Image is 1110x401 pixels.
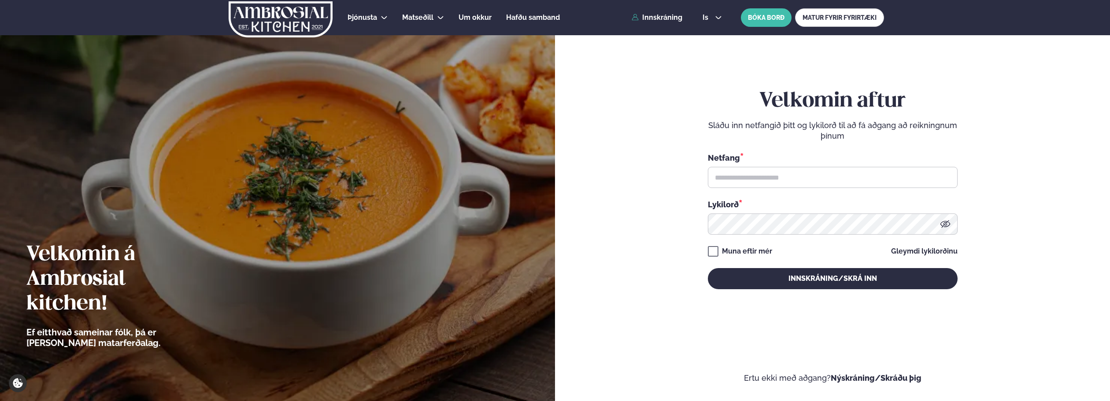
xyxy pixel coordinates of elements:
[741,8,792,27] button: BÓKA BORÐ
[708,268,958,289] button: Innskráning/Skrá inn
[581,373,1084,383] p: Ertu ekki með aðgang?
[26,243,209,316] h2: Velkomin á Ambrosial kitchen!
[506,13,560,22] span: Hafðu samband
[348,12,377,23] a: Þjónusta
[703,14,711,21] span: is
[632,14,682,22] a: Innskráning
[228,1,333,37] img: logo
[708,199,958,210] div: Lykilorð
[891,248,958,255] a: Gleymdi lykilorðinu
[402,12,433,23] a: Matseðill
[26,327,209,348] p: Ef eitthvað sameinar fólk, þá er [PERSON_NAME] matarferðalag.
[708,89,958,114] h2: Velkomin aftur
[708,120,958,141] p: Sláðu inn netfangið þitt og lykilorð til að fá aðgang að reikningnum þínum
[708,152,958,163] div: Netfang
[459,12,492,23] a: Um okkur
[795,8,884,27] a: MATUR FYRIR FYRIRTÆKI
[348,13,377,22] span: Þjónusta
[402,13,433,22] span: Matseðill
[696,14,729,21] button: is
[459,13,492,22] span: Um okkur
[506,12,560,23] a: Hafðu samband
[9,374,27,392] a: Cookie settings
[831,373,921,383] a: Nýskráning/Skráðu þig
